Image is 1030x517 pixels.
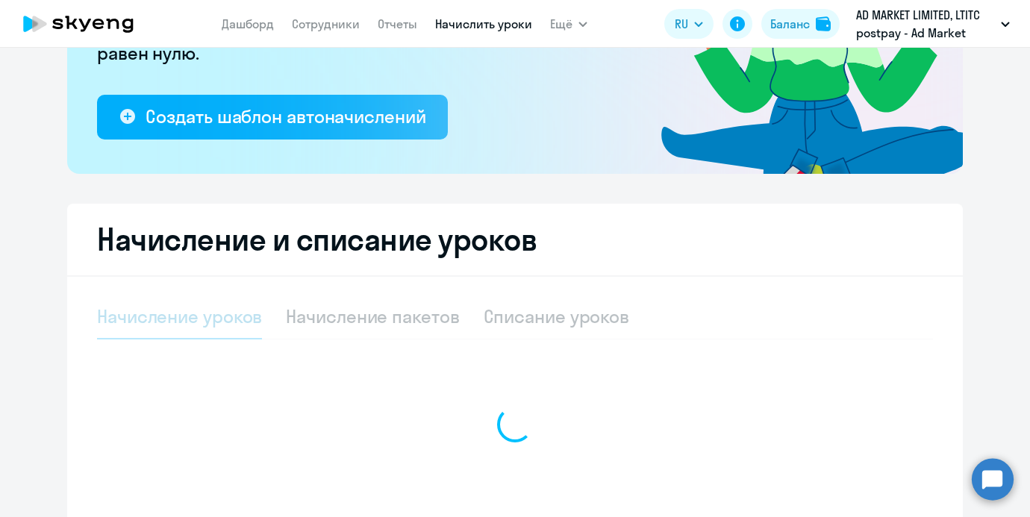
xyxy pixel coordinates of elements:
button: Создать шаблон автоначислений [97,95,448,140]
a: Начислить уроки [435,16,532,31]
a: Сотрудники [292,16,360,31]
a: Дашборд [222,16,274,31]
img: balance [816,16,831,31]
a: Отчеты [378,16,417,31]
span: Ещё [550,15,572,33]
button: Балансbalance [761,9,840,39]
button: AD MARKET LIMITED, LTITC postpay - Ad Market Limited [849,6,1017,42]
div: Создать шаблон автоначислений [146,104,425,128]
button: Ещё [550,9,587,39]
span: RU [675,15,688,33]
button: RU [664,9,714,39]
p: AD MARKET LIMITED, LTITC postpay - Ad Market Limited [856,6,995,42]
div: Баланс [770,15,810,33]
h2: Начисление и списание уроков [97,222,933,257]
